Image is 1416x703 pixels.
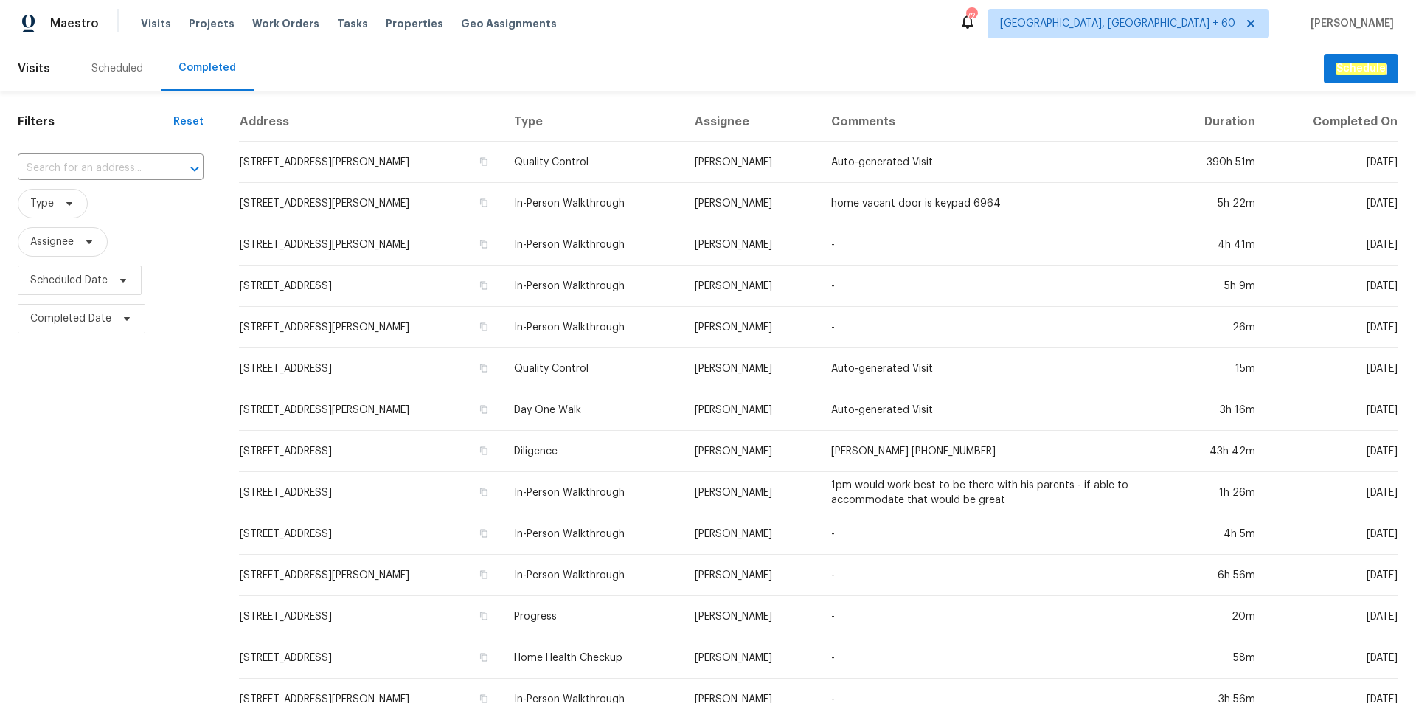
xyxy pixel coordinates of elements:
span: Type [30,196,54,211]
td: In-Person Walkthrough [502,555,683,596]
td: [DATE] [1267,224,1398,266]
td: Day One Walk [502,389,683,431]
td: 5h 22m [1167,183,1267,224]
em: Schedule [1336,63,1386,75]
td: [DATE] [1267,142,1398,183]
td: - [819,513,1167,555]
td: [PERSON_NAME] [683,555,819,596]
td: Auto-generated Visit [819,389,1167,431]
td: [DATE] [1267,266,1398,307]
span: Work Orders [252,16,319,31]
td: [DATE] [1267,596,1398,637]
td: - [819,555,1167,596]
th: Assignee [683,103,819,142]
td: [PERSON_NAME] [683,224,819,266]
td: [PERSON_NAME] [683,637,819,679]
td: [STREET_ADDRESS] [239,637,502,679]
button: Copy Address [477,568,490,581]
td: [PERSON_NAME] [683,389,819,431]
button: Open [184,159,205,179]
span: Tasks [337,18,368,29]
td: [DATE] [1267,637,1398,679]
td: [STREET_ADDRESS][PERSON_NAME] [239,555,502,596]
td: - [819,307,1167,348]
td: [PERSON_NAME] [683,596,819,637]
td: [DATE] [1267,555,1398,596]
th: Duration [1167,103,1267,142]
td: 58m [1167,637,1267,679]
button: Copy Address [477,527,490,540]
td: 6h 56m [1167,555,1267,596]
td: [STREET_ADDRESS][PERSON_NAME] [239,142,502,183]
td: Home Health Checkup [502,637,683,679]
td: 4h 5m [1167,513,1267,555]
td: In-Person Walkthrough [502,472,683,513]
button: Copy Address [477,155,490,168]
td: Progress [502,596,683,637]
th: Comments [819,103,1167,142]
td: [PERSON_NAME] [683,266,819,307]
td: [PERSON_NAME] [683,142,819,183]
span: [PERSON_NAME] [1305,16,1394,31]
td: Quality Control [502,348,683,389]
h1: Filters [18,114,173,129]
th: Type [502,103,683,142]
td: 3h 16m [1167,389,1267,431]
td: 43h 42m [1167,431,1267,472]
td: [PERSON_NAME] [683,431,819,472]
td: Auto-generated Visit [819,142,1167,183]
td: 390h 51m [1167,142,1267,183]
td: [STREET_ADDRESS] [239,596,502,637]
td: [DATE] [1267,183,1398,224]
td: Quality Control [502,142,683,183]
td: [PERSON_NAME] [PHONE_NUMBER] [819,431,1167,472]
td: - [819,637,1167,679]
button: Copy Address [477,651,490,664]
div: Completed [178,60,236,75]
td: - [819,224,1167,266]
td: [DATE] [1267,389,1398,431]
span: [GEOGRAPHIC_DATA], [GEOGRAPHIC_DATA] + 60 [1000,16,1235,31]
td: In-Person Walkthrough [502,266,683,307]
td: [PERSON_NAME] [683,183,819,224]
button: Copy Address [477,238,490,251]
td: [DATE] [1267,431,1398,472]
td: [DATE] [1267,307,1398,348]
td: [STREET_ADDRESS] [239,431,502,472]
button: Copy Address [477,403,490,416]
td: [STREET_ADDRESS] [239,472,502,513]
td: - [819,266,1167,307]
span: Visits [18,52,50,85]
button: Copy Address [477,485,490,499]
button: Copy Address [477,320,490,333]
td: In-Person Walkthrough [502,224,683,266]
td: [PERSON_NAME] [683,348,819,389]
td: 15m [1167,348,1267,389]
td: home vacant door is keypad 6964 [819,183,1167,224]
td: [PERSON_NAME] [683,307,819,348]
td: [PERSON_NAME] [683,472,819,513]
div: Reset [173,114,204,129]
th: Completed On [1267,103,1398,142]
div: 724 [966,9,976,24]
td: [STREET_ADDRESS] [239,513,502,555]
td: [PERSON_NAME] [683,513,819,555]
td: [STREET_ADDRESS][PERSON_NAME] [239,224,502,266]
span: Visits [141,16,171,31]
button: Copy Address [477,196,490,209]
td: 20m [1167,596,1267,637]
th: Address [239,103,502,142]
td: [STREET_ADDRESS] [239,266,502,307]
td: 4h 41m [1167,224,1267,266]
span: Projects [189,16,235,31]
td: In-Person Walkthrough [502,513,683,555]
td: Auto-generated Visit [819,348,1167,389]
span: Properties [386,16,443,31]
div: Scheduled [91,61,143,76]
td: [DATE] [1267,472,1398,513]
td: [STREET_ADDRESS][PERSON_NAME] [239,389,502,431]
td: [STREET_ADDRESS][PERSON_NAME] [239,183,502,224]
span: Maestro [50,16,99,31]
button: Copy Address [477,609,490,623]
td: 1pm would work best to be there with his parents - if able to accommodate that would be great [819,472,1167,513]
